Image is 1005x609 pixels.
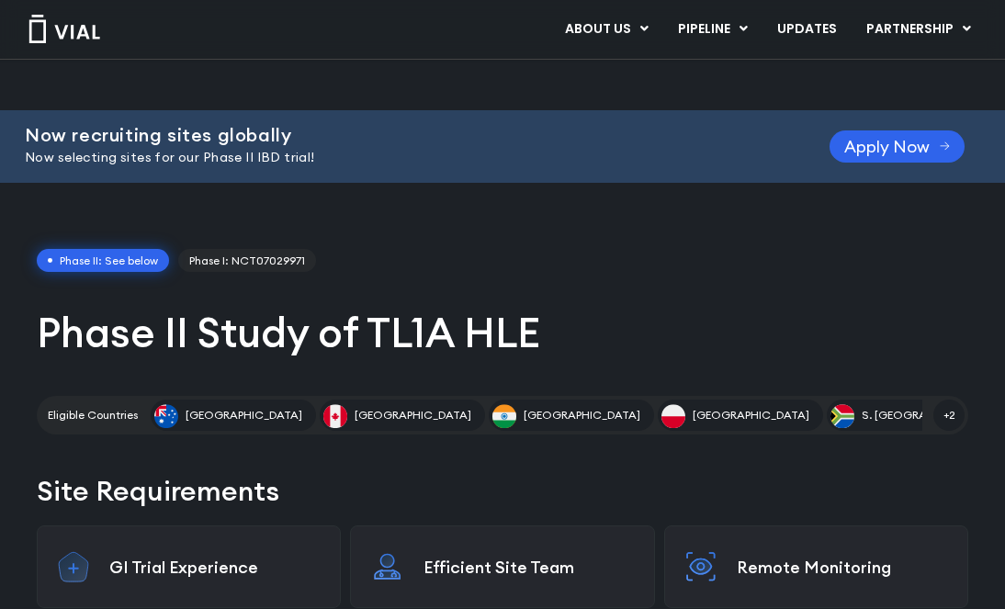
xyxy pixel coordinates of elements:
[852,14,986,45] a: PARTNERSHIPMenu Toggle
[37,471,968,511] h2: Site Requirements
[661,404,685,428] img: Poland
[154,404,178,428] img: Australia
[37,249,169,273] span: Phase II: See below
[933,400,965,431] span: +2
[323,404,347,428] img: Canada
[355,407,471,423] span: [GEOGRAPHIC_DATA]
[830,130,965,163] a: Apply Now
[25,148,784,168] p: Now selecting sites for our Phase II IBD trial!
[550,14,662,45] a: ABOUT USMenu Toggle
[178,249,316,273] a: Phase I: NCT07029971
[693,407,809,423] span: [GEOGRAPHIC_DATA]
[862,407,991,423] span: S. [GEOGRAPHIC_DATA]
[844,140,930,153] span: Apply Now
[37,306,968,359] h1: Phase II Study of TL1A HLE
[737,557,949,578] p: Remote Monitoring
[186,407,302,423] span: [GEOGRAPHIC_DATA]
[524,407,640,423] span: [GEOGRAPHIC_DATA]
[28,15,101,43] img: Vial Logo
[25,125,784,145] h2: Now recruiting sites globally
[762,14,851,45] a: UPDATES
[423,557,636,578] p: Efficient Site Team
[492,404,516,428] img: India
[48,407,138,423] h2: Eligible Countries
[663,14,762,45] a: PIPELINEMenu Toggle
[109,557,322,578] p: GI Trial Experience
[830,404,854,428] img: S. Africa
